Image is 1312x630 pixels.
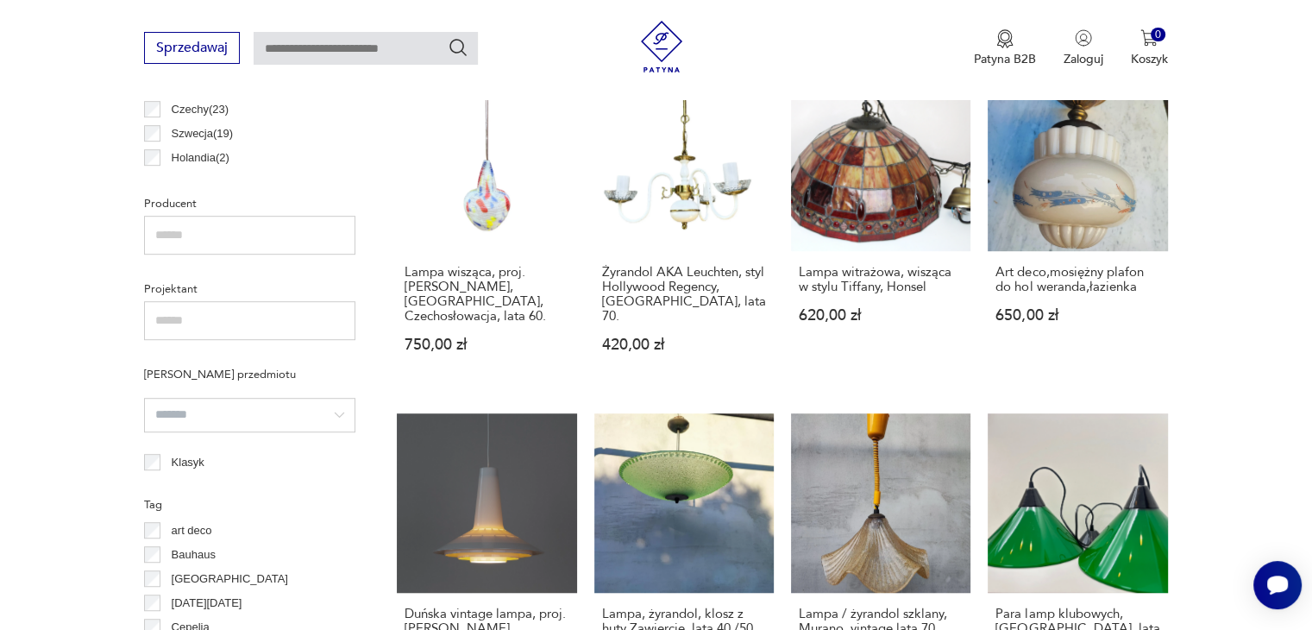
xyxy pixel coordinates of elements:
p: Holandia ( 2 ) [172,148,229,167]
p: Szwecja ( 19 ) [172,124,234,143]
img: Ikonka użytkownika [1075,29,1092,47]
p: Czechy ( 23 ) [172,100,229,119]
a: Sprzedawaj [144,43,240,55]
p: [GEOGRAPHIC_DATA] [172,570,288,589]
a: Ikona medaluPatyna B2B [974,29,1036,67]
button: Patyna B2B [974,29,1036,67]
p: [PERSON_NAME] przedmiotu [144,365,355,384]
p: [GEOGRAPHIC_DATA] ( 2 ) [172,173,302,192]
a: Lampa witrażowa, wisząca w stylu Tiffany, HonselLampa witrażowa, wisząca w stylu Tiffany, Honsel6... [791,71,970,385]
p: Patyna B2B [974,51,1036,67]
h3: Lampa witrażowa, wisząca w stylu Tiffany, Honsel [799,265,963,294]
img: Ikona medalu [996,29,1014,48]
a: Żyrandol AKA Leuchten, styl Hollywood Regency, Niemcy, lata 70.Żyrandol AKA Leuchten, styl Hollyw... [594,71,774,385]
p: 620,00 zł [799,308,963,323]
p: 750,00 zł [405,337,568,352]
img: Ikona koszyka [1140,29,1158,47]
a: Lampa wisząca, proj. J. Junek, Zukov, Czechosłowacja, lata 60.Lampa wisząca, proj. [PERSON_NAME],... [397,71,576,385]
p: 650,00 zł [995,308,1159,323]
a: Art deco,mosiężny plafon do hol weranda,łazienkaArt deco,mosiężny plafon do hol weranda,łazienka6... [988,71,1167,385]
h3: Art deco,mosiężny plafon do hol weranda,łazienka [995,265,1159,294]
iframe: Smartsupp widget button [1253,561,1302,609]
p: Zaloguj [1064,51,1103,67]
p: Tag [144,495,355,514]
button: Sprzedawaj [144,32,240,64]
p: 420,00 zł [602,337,766,352]
p: art deco [172,521,212,540]
h3: Lampa wisząca, proj. [PERSON_NAME], [GEOGRAPHIC_DATA], Czechosłowacja, lata 60. [405,265,568,324]
p: Klasyk [172,453,204,472]
button: 0Koszyk [1131,29,1168,67]
button: Zaloguj [1064,29,1103,67]
div: 0 [1151,28,1165,42]
p: Koszyk [1131,51,1168,67]
p: [DATE][DATE] [172,594,242,613]
p: Projektant [144,280,355,299]
p: Bauhaus [172,545,216,564]
h3: Żyrandol AKA Leuchten, styl Hollywood Regency, [GEOGRAPHIC_DATA], lata 70. [602,265,766,324]
button: Szukaj [448,37,468,58]
p: Producent [144,194,355,213]
img: Patyna - sklep z meblami i dekoracjami vintage [636,21,687,72]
